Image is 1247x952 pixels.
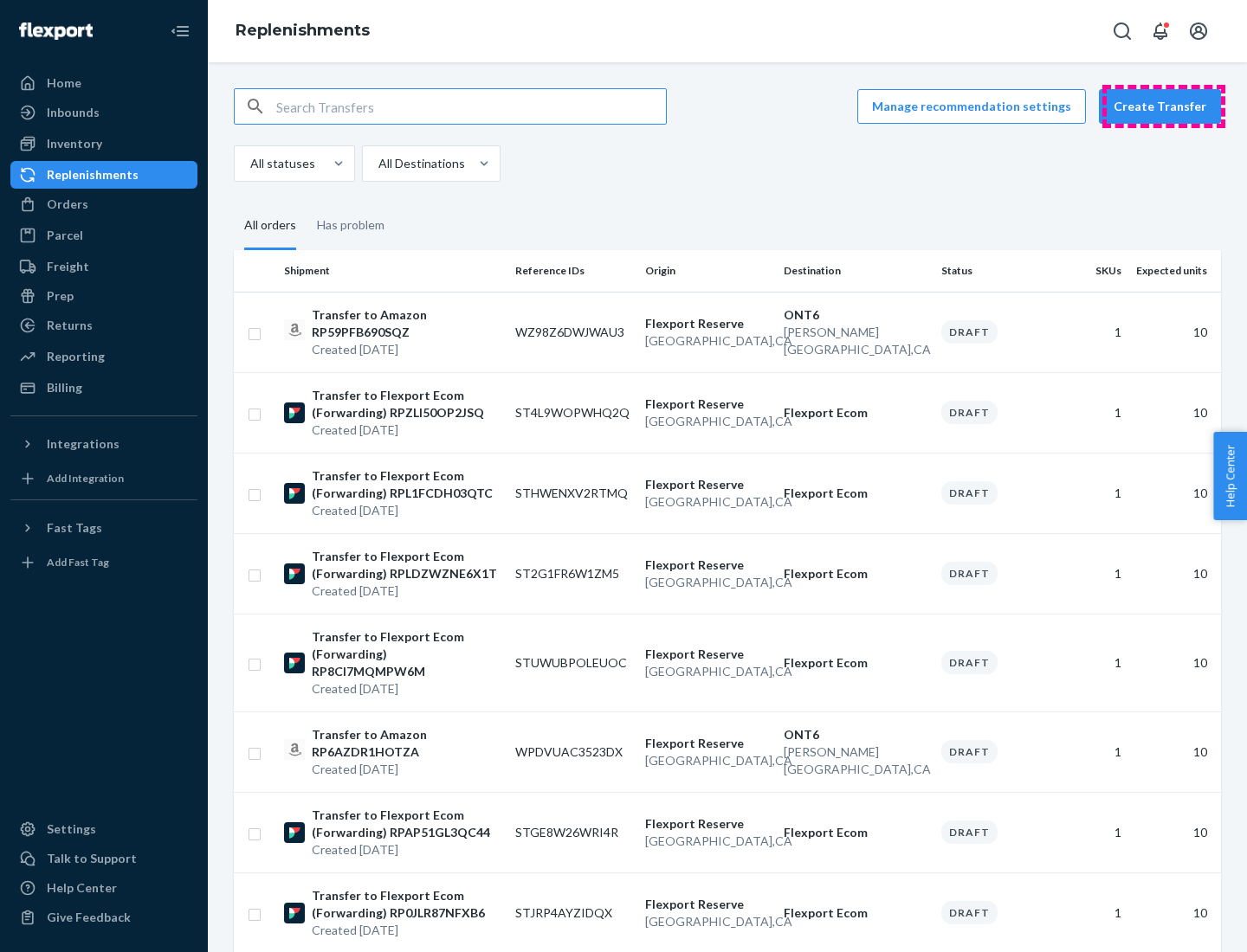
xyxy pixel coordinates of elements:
[508,453,638,533] td: STHWENXV2RTMQ
[163,14,197,48] button: Close Navigation
[1063,792,1128,872] td: 1
[645,646,770,663] p: Flexport Reserve
[1099,89,1221,124] button: Create Transfer
[1128,614,1221,711] td: 10
[312,421,501,439] p: Created [DATE]
[645,332,770,350] p: [GEOGRAPHIC_DATA] , CA
[312,680,501,698] p: Created [DATE]
[1063,292,1128,372] td: 1
[10,549,197,576] a: Add Fast Tag
[1105,14,1140,48] button: Open Search Box
[47,555,109,569] div: Add Fast Tag
[276,89,666,124] input: Search Transfers
[784,654,927,672] p: Flexport Ecom
[645,413,770,430] p: [GEOGRAPHIC_DATA] , CA
[941,401,998,424] div: Draft
[312,306,501,341] p: Transfer to Amazon RP59PFB690SQZ
[19,23,93,40] img: Flexport logo
[784,404,927,421] p: Flexport Ecom
[47,850,137,867] div: Talk to Support
[312,761,501,778] p: Created [DATE]
[508,250,638,292] th: Reference IDs
[645,663,770,680] p: [GEOGRAPHIC_DATA] , CA
[638,250,777,292] th: Origin
[10,815,197,843] a: Settings
[1213,432,1247,520] button: Help Center
[312,341,501,358] p: Created [DATE]
[508,372,638,453] td: ST4L9WOPWHQ2Q
[857,89,1086,124] a: Manage recommendation settings
[1181,14,1216,48] button: Open account menu
[312,807,501,841] p: Transfer to Flexport Ecom (Forwarding) RPAP51GL3QC44
[47,879,117,897] div: Help Center
[508,614,638,711] td: STUWUBPOLEUOC
[941,901,998,924] div: Draft
[47,317,93,334] div: Returns
[377,155,378,172] input: All Destinations
[47,435,120,453] div: Integrations
[10,874,197,902] a: Help Center
[645,752,770,769] p: [GEOGRAPHIC_DATA] , CA
[645,493,770,511] p: [GEOGRAPHIC_DATA] , CA
[508,292,638,372] td: WZ98Z6DWJWAU3
[312,628,501,680] p: Transfer to Flexport Ecom (Forwarding) RP8CI7MQMPW6M
[47,135,102,152] div: Inventory
[784,824,927,841] p: Flexport Ecom
[941,320,998,344] div: Draft
[1063,453,1128,533] td: 1
[10,69,197,97] a: Home
[317,203,384,248] div: Has problem
[10,904,197,931] button: Give Feedback
[934,250,1064,292] th: Status
[645,896,770,913] p: Flexport Reserve
[1128,711,1221,792] td: 10
[1143,14,1178,48] button: Open notifications
[47,287,74,305] div: Prep
[1128,372,1221,453] td: 10
[508,533,638,614] td: ST2G1FR6W1ZM5
[784,485,927,502] p: Flexport Ecom
[941,740,998,763] div: Draft
[10,514,197,542] button: Fast Tags
[10,253,197,280] a: Freight
[1128,250,1221,292] th: Expected units
[645,315,770,332] p: Flexport Reserve
[941,651,998,674] div: Draft
[10,99,197,126] a: Inbounds
[784,726,927,743] p: ONT6
[1063,533,1128,614] td: 1
[784,306,927,324] p: ONT6
[941,481,998,505] div: Draft
[1128,453,1221,533] td: 10
[312,502,501,519] p: Created [DATE]
[312,467,501,502] p: Transfer to Flexport Ecom (Forwarding) RPL1FCDH03QTC
[645,574,770,591] p: [GEOGRAPHIC_DATA] , CA
[645,913,770,930] p: [GEOGRAPHIC_DATA] , CA
[784,565,927,582] p: Flexport Ecom
[47,227,83,244] div: Parcel
[312,387,501,421] p: Transfer to Flexport Ecom (Forwarding) RPZLI50OP2JSQ
[312,922,501,939] p: Created [DATE]
[312,548,501,582] p: Transfer to Flexport Ecom (Forwarding) RPLDZWZNE6X1T
[312,841,501,859] p: Created [DATE]
[508,792,638,872] td: STGE8W26WRI4R
[1128,292,1221,372] td: 10
[1128,792,1221,872] td: 10
[47,820,96,838] div: Settings
[1063,250,1128,292] th: SKUs
[10,130,197,158] a: Inventory
[645,396,770,413] p: Flexport Reserve
[784,743,927,778] p: [PERSON_NAME][GEOGRAPHIC_DATA] , CA
[10,190,197,218] a: Orders
[645,833,770,850] p: [GEOGRAPHIC_DATA] , CA
[47,166,139,183] div: Replenishments
[47,348,105,365] div: Reporting
[10,282,197,310] a: Prep
[645,815,770,833] p: Flexport Reserve
[10,161,197,189] a: Replenishments
[941,562,998,585] div: Draft
[10,222,197,249] a: Parcel
[47,471,124,486] div: Add Integration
